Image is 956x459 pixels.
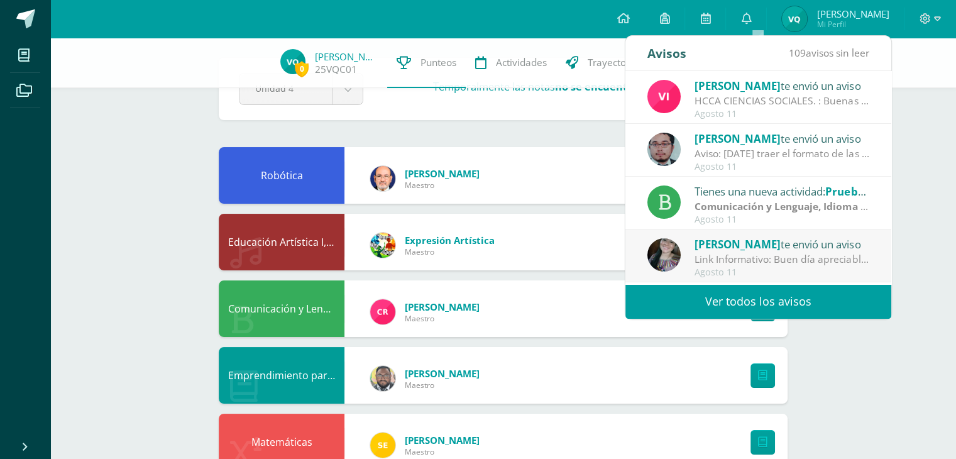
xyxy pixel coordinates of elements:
div: HCCA CIENCIAS SOCIALES. : Buenas tardes a todos, un gusto saludarles. Por este medio envió la HCC... [695,94,869,108]
span: [PERSON_NAME] [695,237,781,252]
img: 8322e32a4062cfa8b237c59eedf4f548.png [647,238,681,272]
img: bd6d0aa147d20350c4821b7c643124fa.png [647,80,681,113]
div: Robótica [219,147,344,204]
div: Agosto 11 [695,267,869,278]
img: dff889bbce91cf50085911cef77a5a39.png [782,6,807,31]
div: Aviso: Mañana traer el formato de las Grecas terminaremos en clase [695,147,869,161]
a: [PERSON_NAME] [315,50,378,63]
span: 109 [789,46,806,60]
a: Unidad 4 [239,74,363,104]
img: 5fac68162d5e1b6fbd390a6ac50e103d.png [647,133,681,166]
a: Trayectoria [556,38,647,88]
span: Prueba de logro [825,184,908,199]
div: Tienes una nueva actividad: [695,183,869,199]
img: dff889bbce91cf50085911cef77a5a39.png [280,49,305,74]
span: Mi Perfil [816,19,889,30]
span: Unidad 4 [255,74,317,103]
a: Actividades [466,38,556,88]
span: [PERSON_NAME] [405,367,480,380]
a: Ver todos los avisos [625,284,891,319]
img: 6b7a2a75a6c7e6282b1a1fdce061224c.png [370,166,395,191]
span: [PERSON_NAME] [405,434,480,446]
img: 03c2987289e60ca238394da5f82a525a.png [370,433,395,458]
span: Maestro [405,446,480,457]
span: [PERSON_NAME] [405,301,480,313]
img: ab28fb4d7ed199cf7a34bbef56a79c5b.png [370,299,395,324]
span: [PERSON_NAME] [405,167,480,180]
span: Maestro [405,380,480,390]
strong: Comunicación y Lenguaje, Idioma Español [695,199,898,213]
span: avisos sin leer [789,46,869,60]
span: Punteos [420,56,456,69]
div: Emprendimiento para la Productividad [219,347,344,404]
div: Link Informativo: Buen día apreciables estudiantes, es un gusto dirigirme a ustedes en este inici... [695,252,869,267]
div: te envió un aviso [695,77,869,94]
div: Agosto 11 [695,214,869,225]
div: Avisos [647,36,686,70]
a: 25VQC01 [315,63,357,76]
div: Agosto 11 [695,109,869,119]
img: 159e24a6ecedfdf8f489544946a573f0.png [370,233,395,258]
span: [PERSON_NAME] [695,131,781,146]
span: Trayectoria [588,56,638,69]
div: Educación Artística I, Música y Danza [219,214,344,270]
img: 712781701cd376c1a616437b5c60ae46.png [370,366,395,391]
span: [PERSON_NAME] [816,8,889,20]
div: | Prueba de Logro [695,199,869,214]
a: Punteos [387,38,466,88]
span: [PERSON_NAME] [695,79,781,93]
div: Agosto 11 [695,162,869,172]
span: Maestro [405,246,495,257]
div: Comunicación y Lenguaje, Idioma Español [219,280,344,337]
span: 0 [295,61,309,77]
span: Maestro [405,313,480,324]
span: Actividades [496,56,547,69]
span: Maestro [405,180,480,191]
div: te envió un aviso [695,130,869,147]
span: Expresión Artística [405,234,495,246]
div: te envió un aviso [695,236,869,252]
